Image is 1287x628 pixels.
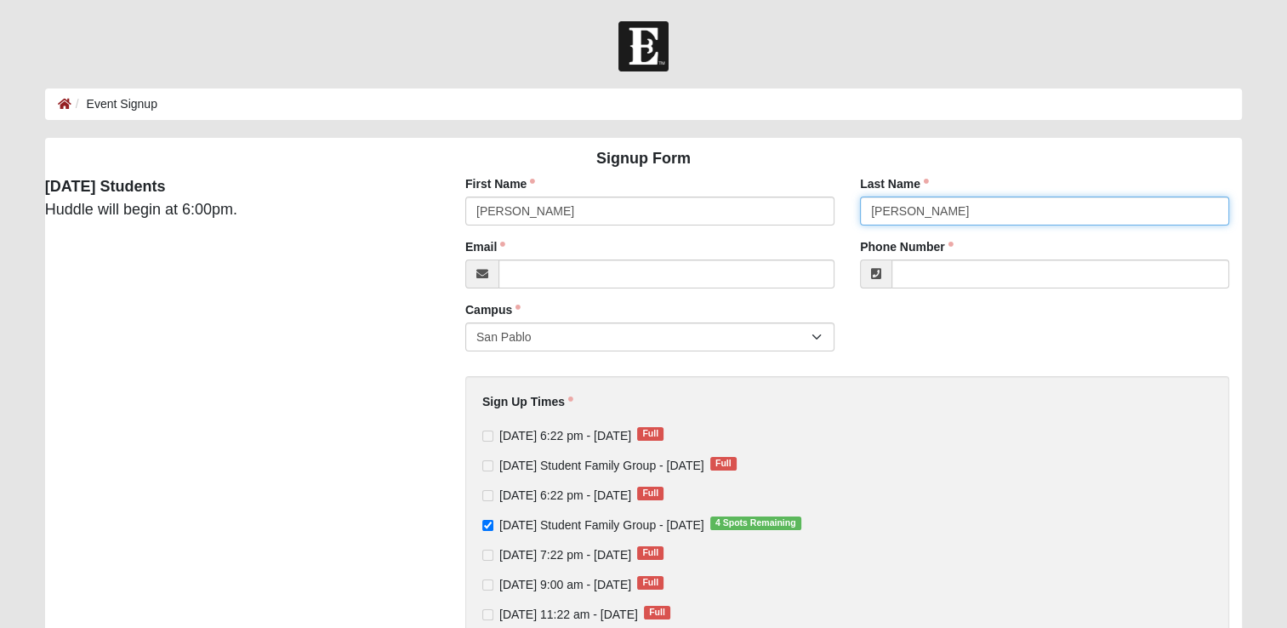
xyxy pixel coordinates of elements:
input: [DATE] 7:22 pm - [DATE]Full [482,550,493,561]
span: 4 Spots Remaining [710,517,801,530]
input: [DATE] 6:22 pm - [DATE]Full [482,490,493,501]
span: [DATE] 9:00 am - [DATE] [499,578,631,591]
span: Full [637,576,663,590]
label: First Name [465,175,535,192]
input: [DATE] 11:22 am - [DATE]Full [482,609,493,620]
span: [DATE] 7:22 pm - [DATE] [499,548,631,562]
h4: Signup Form [45,150,1242,168]
label: Email [465,238,505,255]
input: [DATE] 6:22 pm - [DATE]Full [482,431,493,442]
label: Campus [465,301,521,318]
input: [DATE] 9:00 am - [DATE]Full [482,579,493,591]
span: Full [637,427,663,441]
span: [DATE] Student Family Group - [DATE] [499,518,704,532]
label: Last Name [860,175,929,192]
strong: [DATE] Students [45,178,166,195]
li: Event Signup [71,95,157,113]
input: [DATE] Student Family Group - [DATE]4 Spots Remaining [482,520,493,531]
span: Full [644,606,670,619]
input: [DATE] Student Family Group - [DATE]Full [482,460,493,471]
div: Huddle will begin at 6:00pm. [32,175,440,221]
span: [DATE] 11:22 am - [DATE] [499,608,638,621]
label: Phone Number [860,238,954,255]
span: Full [710,457,737,471]
span: [DATE] Student Family Group - [DATE] [499,459,704,472]
span: [DATE] 6:22 pm - [DATE] [499,488,631,502]
span: [DATE] 6:22 pm - [DATE] [499,429,631,442]
span: Full [637,546,663,560]
span: Full [637,487,663,500]
img: Church of Eleven22 Logo [618,21,669,71]
label: Sign Up Times [482,393,573,410]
